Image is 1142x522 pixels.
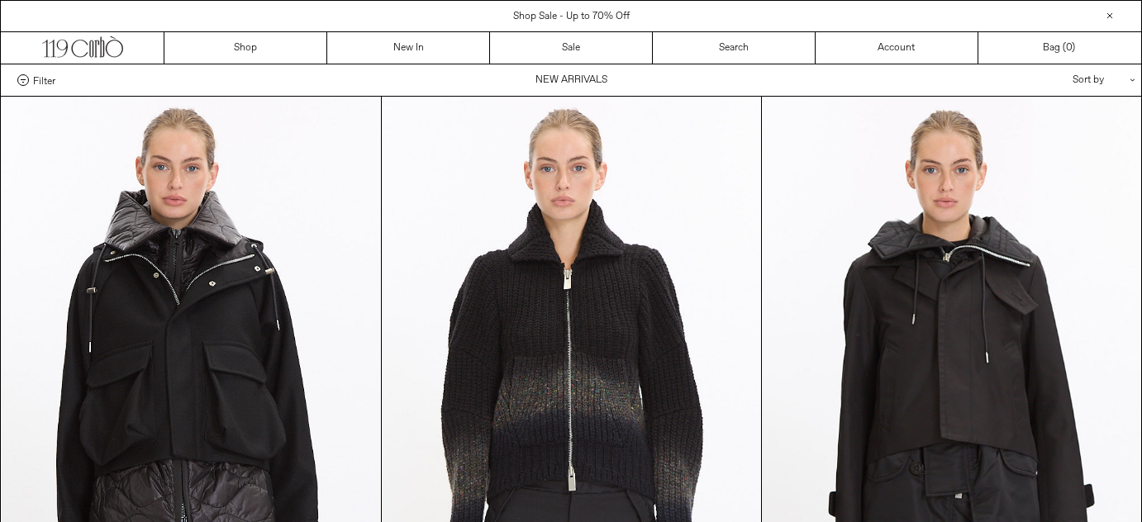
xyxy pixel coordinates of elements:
a: Account [816,32,978,64]
a: Shop [164,32,327,64]
a: Bag () [978,32,1141,64]
a: New In [327,32,490,64]
span: 0 [1066,41,1072,55]
span: ) [1066,40,1075,55]
div: Sort by [976,64,1125,96]
a: Search [653,32,816,64]
a: Sale [490,32,653,64]
a: Shop Sale - Up to 70% Off [513,10,630,23]
span: Filter [33,74,55,86]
